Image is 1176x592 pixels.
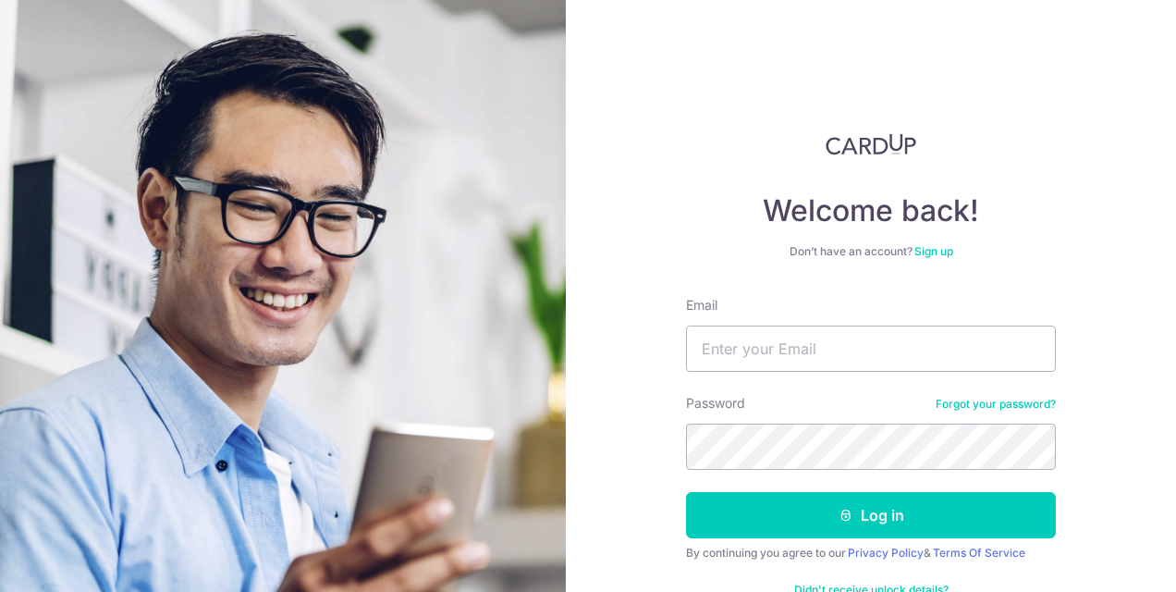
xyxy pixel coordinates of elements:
[936,397,1056,412] a: Forgot your password?
[933,546,1025,560] a: Terms Of Service
[826,133,916,155] img: CardUp Logo
[686,394,745,413] label: Password
[686,546,1056,561] div: By continuing you agree to our &
[686,296,717,314] label: Email
[686,492,1056,538] button: Log in
[686,244,1056,259] div: Don’t have an account?
[848,546,924,560] a: Privacy Policy
[914,244,953,258] a: Sign up
[686,192,1056,229] h4: Welcome back!
[686,326,1056,372] input: Enter your Email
